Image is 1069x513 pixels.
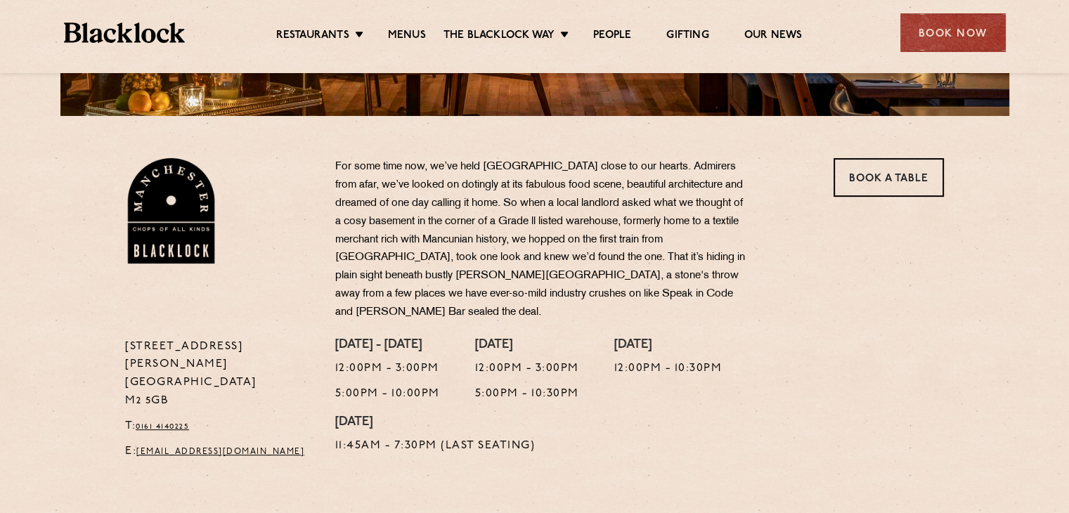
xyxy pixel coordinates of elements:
a: People [593,29,631,44]
a: The Blacklock Way [443,29,555,44]
a: Our News [744,29,803,44]
p: 12:00pm - 3:00pm [475,360,579,378]
h4: [DATE] - [DATE] [335,338,440,353]
a: Restaurants [276,29,349,44]
a: 0161 4140225 [136,422,189,431]
a: Menus [388,29,426,44]
p: T: [125,417,314,436]
a: [EMAIL_ADDRESS][DOMAIN_NAME] [136,448,304,456]
a: Gifting [666,29,708,44]
p: 5:00pm - 10:00pm [335,385,440,403]
p: 11:45am - 7:30pm (Last Seating) [335,437,536,455]
p: For some time now, we’ve held [GEOGRAPHIC_DATA] close to our hearts. Admirers from afar, we’ve lo... [335,158,750,322]
h4: [DATE] [335,415,536,431]
p: 12:00pm - 10:30pm [614,360,723,378]
p: [STREET_ADDRESS][PERSON_NAME] [GEOGRAPHIC_DATA] M2 5GB [125,338,314,411]
h4: [DATE] [614,338,723,353]
div: Book Now [900,13,1006,52]
h4: [DATE] [475,338,579,353]
img: BL_Manchester_Logo-bleed.png [125,158,217,264]
a: Book a Table [834,158,944,197]
img: BL_Textured_Logo-footer-cropped.svg [64,22,186,43]
p: 12:00pm - 3:00pm [335,360,440,378]
p: 5:00pm - 10:30pm [475,385,579,403]
p: E: [125,443,314,461]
